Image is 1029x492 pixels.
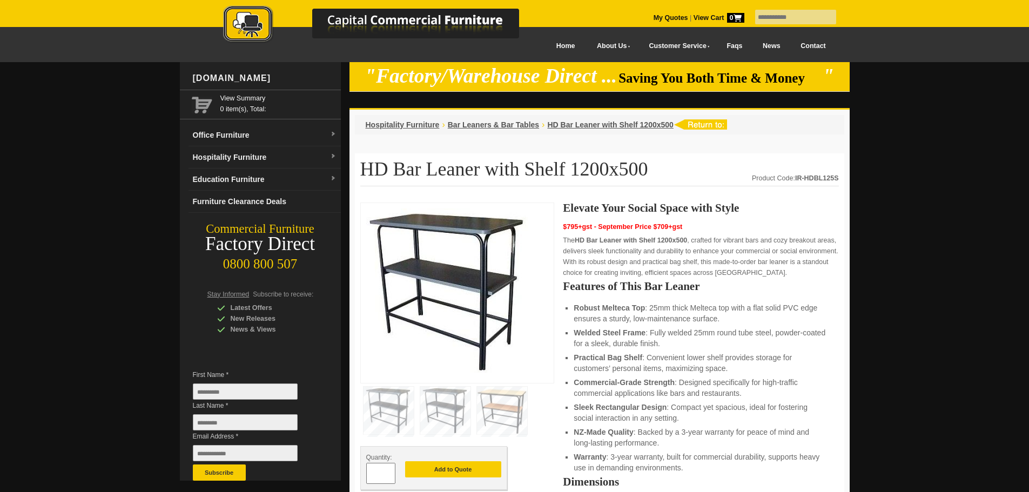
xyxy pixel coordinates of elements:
strong: Commercial-Grade Strength [574,378,675,387]
span: Last Name * [193,400,314,411]
div: 0800 800 507 [180,251,341,272]
em: " [823,65,834,87]
a: View Cart0 [691,14,744,22]
button: Add to Quote [405,461,501,477]
span: Saving You Both Time & Money [618,71,821,85]
a: Education Furnituredropdown [189,169,341,191]
strong: Warranty [574,453,606,461]
div: New Releases [217,313,320,324]
li: › [542,119,544,130]
img: Capital Commercial Furniture Logo [193,5,571,45]
img: HD Bar Leaner with Shelf, 1200x500mm, Melteca top, steel frame, bag shelf, ideal for bars and off... [366,208,528,374]
strong: Welded Steel Frame [574,328,645,337]
input: First Name * [193,383,298,400]
strong: HD Bar Leaner with Shelf 1200x500 [575,237,687,244]
h2: Elevate Your Social Space with Style [563,203,838,213]
img: return to [674,119,727,130]
div: Latest Offers [217,302,320,313]
a: Contact [790,34,836,58]
a: Customer Service [637,34,716,58]
a: Faqs [717,34,753,58]
li: › [442,119,445,130]
span: 0 item(s), Total: [220,93,337,113]
input: Last Name * [193,414,298,430]
h2: Features of This Bar Leaner [563,281,838,292]
li: : 25mm thick Melteca top with a flat solid PVC edge ensures a sturdy, low-maintenance surface. [574,302,828,324]
div: Product Code: [752,173,839,184]
strong: Sleek Rectangular Design [574,403,667,412]
li: : Convenient lower shelf provides storage for customers’ personal items, maximizing space. [574,352,828,374]
a: News [752,34,790,58]
span: Subscribe to receive: [253,291,313,298]
a: Hospitality Furniture [366,120,440,129]
h2: Dimensions [563,476,838,487]
strong: Practical Bag Shelf [574,353,642,362]
li: : 3-year warranty, built for commercial durability, supports heavy use in demanding environments. [574,451,828,473]
span: First Name * [193,369,314,380]
a: My Quotes [654,14,688,22]
span: Stay Informed [207,291,250,298]
a: Hospitality Furnituredropdown [189,146,341,169]
div: [DOMAIN_NAME] [189,62,341,95]
strong: Robust Melteca Top [574,304,645,312]
div: Factory Direct [180,237,341,252]
a: Bar Leaners & Bar Tables [448,120,539,129]
li: : Designed specifically for high-traffic commercial applications like bars and restaurants. [574,377,828,399]
li: : Fully welded 25mm round tube steel, powder-coated for a sleek, durable finish. [574,327,828,349]
a: View Summary [220,93,337,104]
li: : Backed by a 3-year warranty for peace of mind and long-lasting performance. [574,427,828,448]
input: Email Address * [193,445,298,461]
div: Commercial Furniture [180,221,341,237]
a: Office Furnituredropdown [189,124,341,146]
li: : Compact yet spacious, ideal for fostering social interaction in any setting. [574,402,828,423]
h1: HD Bar Leaner with Shelf 1200x500 [360,159,839,186]
span: $795+gst - September Price $709+gst [563,223,682,231]
strong: IR-HDBL125S [795,174,839,182]
img: dropdown [330,131,337,138]
a: HD Bar Leaner with Shelf 1200x500 [547,120,673,129]
em: "Factory/Warehouse Direct ... [365,65,617,87]
span: Quantity: [366,454,392,461]
img: dropdown [330,176,337,182]
span: Email Address * [193,431,314,442]
a: Furniture Clearance Deals [189,191,341,213]
strong: View Cart [694,14,744,22]
strong: NZ-Made Quality [574,428,633,436]
p: The , crafted for vibrant bars and cozy breakout areas, delivers sleek functionality and durabili... [563,235,838,278]
span: 0 [727,13,744,23]
button: Subscribe [193,464,246,481]
a: About Us [585,34,637,58]
div: News & Views [217,324,320,335]
a: Capital Commercial Furniture Logo [193,5,571,48]
img: dropdown [330,153,337,160]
